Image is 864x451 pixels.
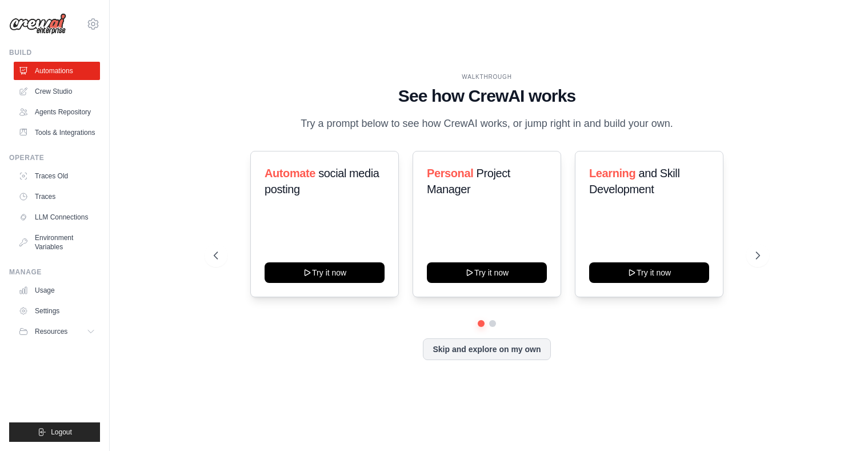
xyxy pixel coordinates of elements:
span: Logout [51,428,72,437]
span: Learning [589,167,635,179]
span: Resources [35,327,67,336]
a: Environment Variables [14,229,100,256]
span: Automate [265,167,315,179]
div: Build [9,48,100,57]
button: Try it now [589,262,709,283]
div: Manage [9,268,100,277]
a: Tools & Integrations [14,123,100,142]
span: Project Manager [427,167,510,195]
a: Traces [14,187,100,206]
a: Traces Old [14,167,100,185]
div: Operate [9,153,100,162]
button: Resources [14,322,100,341]
button: Try it now [265,262,385,283]
span: social media posting [265,167,379,195]
span: and Skill Development [589,167,679,195]
p: Try a prompt below to see how CrewAI works, or jump right in and build your own. [295,115,679,132]
a: Usage [14,281,100,300]
div: WALKTHROUGH [214,73,761,81]
a: Automations [14,62,100,80]
a: LLM Connections [14,208,100,226]
a: Settings [14,302,100,320]
span: Personal [427,167,473,179]
button: Logout [9,422,100,442]
button: Try it now [427,262,547,283]
h1: See how CrewAI works [214,86,761,106]
a: Agents Repository [14,103,100,121]
a: Crew Studio [14,82,100,101]
img: Logo [9,13,66,35]
button: Skip and explore on my own [423,338,550,360]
